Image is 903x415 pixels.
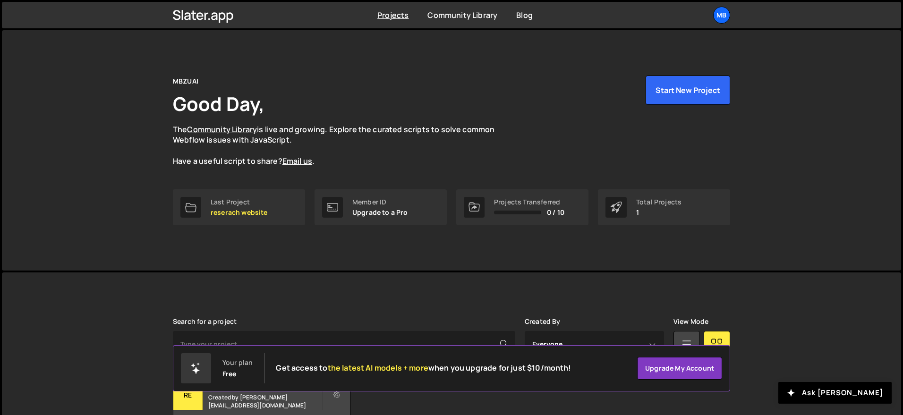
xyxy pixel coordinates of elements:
div: MBZUAI [173,76,198,87]
span: the latest AI models + more [328,363,428,373]
p: Upgrade to a Pro [352,209,408,216]
a: Upgrade my account [637,357,722,380]
a: Community Library [187,124,257,135]
div: re [173,381,203,410]
a: Last Project reserach website [173,189,305,225]
div: Total Projects [636,198,682,206]
input: Type your project... [173,331,515,357]
a: Community Library [427,10,497,20]
div: Your plan [222,359,253,366]
label: View Mode [673,318,708,325]
button: Ask [PERSON_NAME] [778,382,892,404]
div: Member ID [352,198,408,206]
span: 0 / 10 [547,209,564,216]
label: Created By [525,318,561,325]
div: Last Project [211,198,268,206]
a: Blog [516,10,533,20]
small: Created by [PERSON_NAME][EMAIL_ADDRESS][DOMAIN_NAME] [208,393,322,409]
button: Start New Project [646,76,730,105]
a: Email us [282,156,312,166]
h1: Good Day, [173,91,264,117]
a: MB [713,7,730,24]
h2: Get access to when you upgrade for just $10/month! [276,364,571,373]
label: Search for a project [173,318,237,325]
p: 1 [636,209,682,216]
p: The is live and growing. Explore the curated scripts to solve common Webflow issues with JavaScri... [173,124,513,167]
p: reserach website [211,209,268,216]
div: Projects Transferred [494,198,564,206]
a: Projects [377,10,409,20]
div: Free [222,370,237,378]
